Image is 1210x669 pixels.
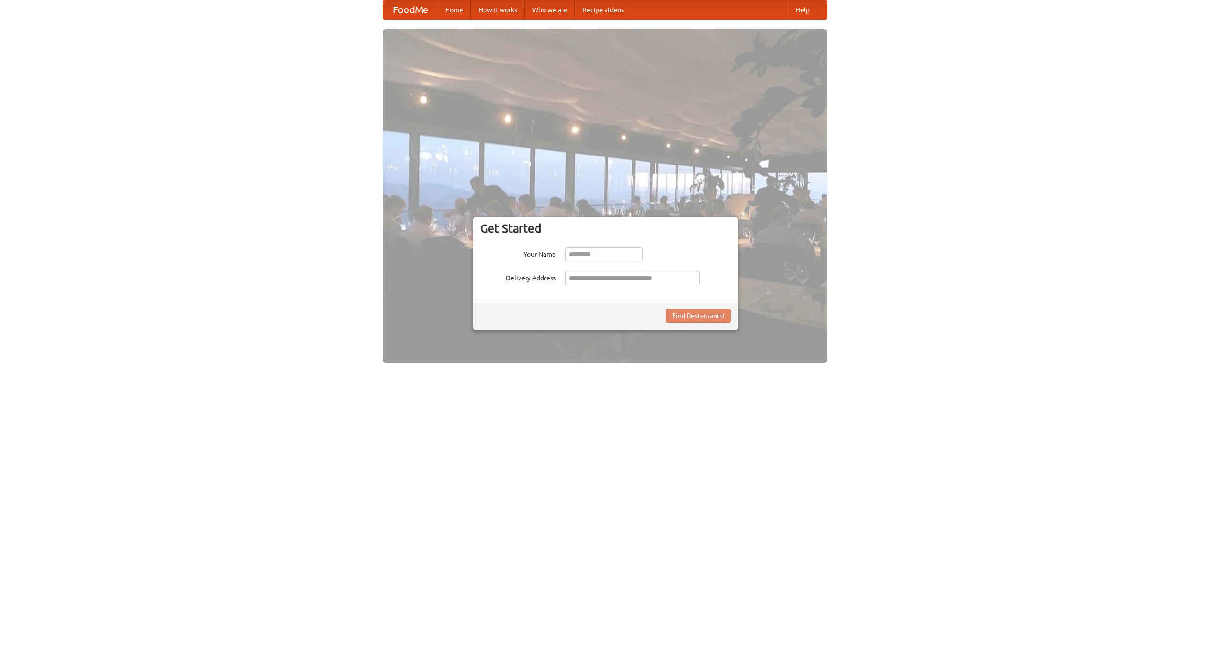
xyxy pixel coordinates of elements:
a: Who we are [525,0,575,19]
h3: Get Started [480,221,731,235]
button: Find Restaurants! [666,309,731,323]
label: Your Name [480,247,556,259]
a: Home [438,0,471,19]
a: Help [788,0,817,19]
a: Recipe videos [575,0,631,19]
a: FoodMe [383,0,438,19]
a: How it works [471,0,525,19]
label: Delivery Address [480,271,556,283]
